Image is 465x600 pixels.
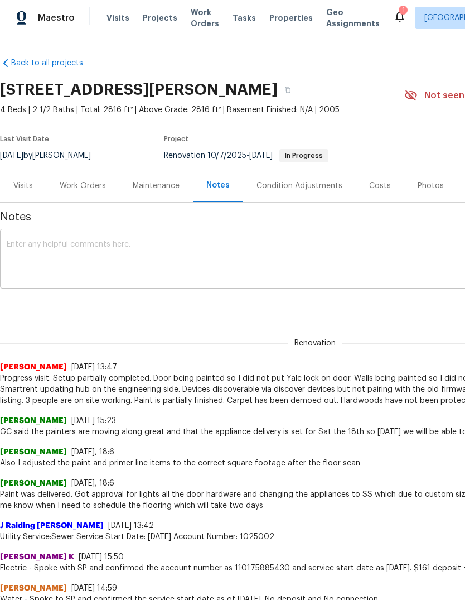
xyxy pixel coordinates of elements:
span: [DATE] 13:47 [71,363,117,371]
div: 1 [402,4,405,16]
span: 10/7/2025 [207,152,246,160]
span: [DATE] [249,152,273,160]
span: In Progress [280,152,327,159]
span: [DATE] 15:23 [71,417,116,425]
div: Costs [369,180,391,191]
div: Notes [206,180,230,191]
span: [DATE] 14:59 [71,584,117,592]
div: Photos [418,180,444,191]
span: Renovation [288,338,342,349]
span: Geo Assignments [326,7,380,29]
span: Work Orders [191,7,219,29]
div: Visits [13,180,33,191]
span: [DATE], 18:6 [71,448,114,456]
span: [DATE] 13:42 [108,522,154,530]
span: - [207,152,273,160]
span: [DATE], 18:6 [71,479,114,487]
span: Project [164,136,188,142]
div: Maintenance [133,180,180,191]
span: Renovation [164,152,328,160]
div: Work Orders [60,180,106,191]
span: Properties [269,12,313,23]
div: Condition Adjustments [256,180,342,191]
span: Projects [143,12,177,23]
span: Tasks [232,14,256,22]
span: Maestro [38,12,75,23]
button: Copy Address [278,80,298,100]
span: Visits [106,12,129,23]
span: [DATE] 15:50 [79,553,124,561]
